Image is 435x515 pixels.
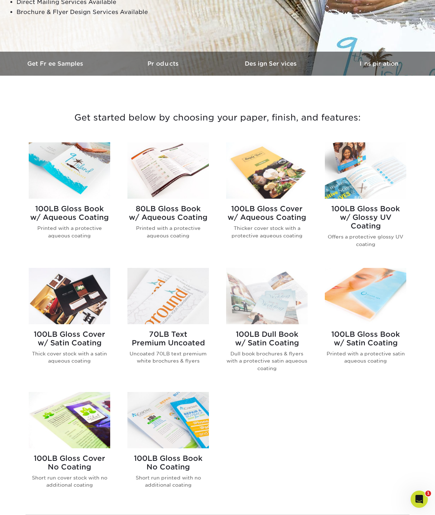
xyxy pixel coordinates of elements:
p: Offers a protective glossy UV coating [325,233,406,248]
h2: 100LB Gloss Book No Coating [127,454,209,471]
a: 100LB Dull Book<br/>w/ Satin Coating Brochures & Flyers 100LB Dull Bookw/ Satin Coating Dull book... [226,268,308,383]
img: 100LB Gloss Cover<br/>w/ Satin Coating Brochures & Flyers [29,268,110,324]
p: Short run printed with no additional coating [127,474,209,489]
a: Get Free Samples [2,52,110,76]
a: Inspiration [325,52,433,76]
h3: Get started below by choosing your paper, finish, and features: [8,101,427,134]
h3: Design Services [217,60,325,67]
h2: 100LB Gloss Book w/ Glossy UV Coating [325,204,406,230]
h2: 100LB Dull Book w/ Satin Coating [226,330,308,347]
h3: Inspiration [325,60,433,67]
p: Printed with a protective aqueous coating [127,225,209,239]
a: 100LB Gloss Cover<br/>w/ Satin Coating Brochures & Flyers 100LB Gloss Coverw/ Satin Coating Thick... [29,268,110,383]
img: 100LB Gloss Book<br/>w/ Satin Coating Brochures & Flyers [325,268,406,324]
p: Thick cover stock with a satin aqueous coating [29,350,110,365]
p: Thicker cover stock with a protective aqueous coating [226,225,308,239]
p: Dull book brochures & flyers with a protective satin aqueous coating [226,350,308,372]
a: Design Services [217,52,325,76]
a: 100LB Gloss Book<br/>w/ Satin Coating Brochures & Flyers 100LB Gloss Bookw/ Satin Coating Printed... [325,268,406,383]
a: Products [110,52,217,76]
a: 70LB Text<br/>Premium Uncoated Brochures & Flyers 70LB TextPremium Uncoated Uncoated 70LB text pr... [127,268,209,383]
p: Printed with a protective aqueous coating [29,225,110,239]
h3: Get Free Samples [2,60,110,67]
img: 100LB Gloss Book<br/>w/ Glossy UV Coating Brochures & Flyers [325,142,406,199]
a: 100LB Gloss Cover<br/>w/ Aqueous Coating Brochures & Flyers 100LB Gloss Coverw/ Aqueous Coating T... [226,142,308,259]
h2: 70LB Text Premium Uncoated [127,330,209,347]
p: Uncoated 70LB text premium white brochures & flyers [127,350,209,365]
h3: Products [110,60,217,67]
p: Printed with a protective satin aqueous coating [325,350,406,365]
p: Short run cover stock with no additional coating [29,474,110,489]
img: 80LB Gloss Book<br/>w/ Aqueous Coating Brochures & Flyers [127,142,209,199]
a: 100LB Gloss Book<br/>w/ Aqueous Coating Brochures & Flyers 100LB Gloss Bookw/ Aqueous Coating Pri... [29,142,110,259]
h2: 80LB Gloss Book w/ Aqueous Coating [127,204,209,222]
a: 100LB Gloss Cover<br/>No Coating Brochures & Flyers 100LB Gloss CoverNo Coating Short run cover s... [29,392,110,500]
a: 100LB Gloss Book<br/>No Coating Brochures & Flyers 100LB Gloss BookNo Coating Short run printed w... [127,392,209,500]
h2: 100LB Gloss Book w/ Satin Coating [325,330,406,347]
a: 80LB Gloss Book<br/>w/ Aqueous Coating Brochures & Flyers 80LB Gloss Bookw/ Aqueous Coating Print... [127,142,209,259]
iframe: Intercom live chat [411,491,428,508]
img: 70LB Text<br/>Premium Uncoated Brochures & Flyers [127,268,209,324]
img: 100LB Dull Book<br/>w/ Satin Coating Brochures & Flyers [226,268,308,324]
h2: 100LB Gloss Cover w/ Satin Coating [29,330,110,347]
h2: 100LB Gloss Book w/ Aqueous Coating [29,204,110,222]
h2: 100LB Gloss Cover w/ Aqueous Coating [226,204,308,222]
img: 100LB Gloss Book<br/>No Coating Brochures & Flyers [127,392,209,448]
img: 100LB Gloss Cover<br/>w/ Aqueous Coating Brochures & Flyers [226,142,308,199]
img: 100LB Gloss Book<br/>w/ Aqueous Coating Brochures & Flyers [29,142,110,199]
a: 100LB Gloss Book<br/>w/ Glossy UV Coating Brochures & Flyers 100LB Gloss Bookw/ Glossy UV Coating... [325,142,406,259]
img: 100LB Gloss Cover<br/>No Coating Brochures & Flyers [29,392,110,448]
h2: 100LB Gloss Cover No Coating [29,454,110,471]
span: 1 [425,491,431,496]
li: Brochure & Flyer Design Services Available [17,7,190,17]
